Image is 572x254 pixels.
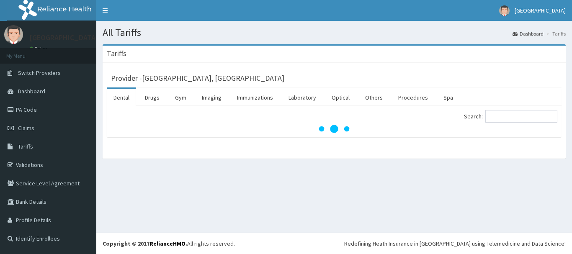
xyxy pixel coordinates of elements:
[96,233,572,254] footer: All rights reserved.
[138,89,166,106] a: Drugs
[29,34,98,41] p: [GEOGRAPHIC_DATA]
[107,89,136,106] a: Dental
[18,69,61,77] span: Switch Providers
[103,27,566,38] h1: All Tariffs
[230,89,280,106] a: Immunizations
[282,89,323,106] a: Laboratory
[325,89,356,106] a: Optical
[29,46,49,51] a: Online
[392,89,435,106] a: Procedures
[317,112,351,146] svg: audio-loading
[358,89,389,106] a: Others
[149,240,186,247] a: RelianceHMO
[544,30,566,37] li: Tariffs
[513,30,544,37] a: Dashboard
[344,239,566,248] div: Redefining Heath Insurance in [GEOGRAPHIC_DATA] using Telemedicine and Data Science!
[499,5,510,16] img: User Image
[103,240,187,247] strong: Copyright © 2017 .
[111,74,284,82] h3: Provider - [GEOGRAPHIC_DATA], [GEOGRAPHIC_DATA]
[515,7,566,14] span: [GEOGRAPHIC_DATA]
[18,143,33,150] span: Tariffs
[18,87,45,95] span: Dashboard
[464,110,557,123] label: Search:
[168,89,193,106] a: Gym
[485,110,557,123] input: Search:
[195,89,228,106] a: Imaging
[4,25,23,44] img: User Image
[437,89,460,106] a: Spa
[18,124,34,132] span: Claims
[107,50,126,57] h3: Tariffs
